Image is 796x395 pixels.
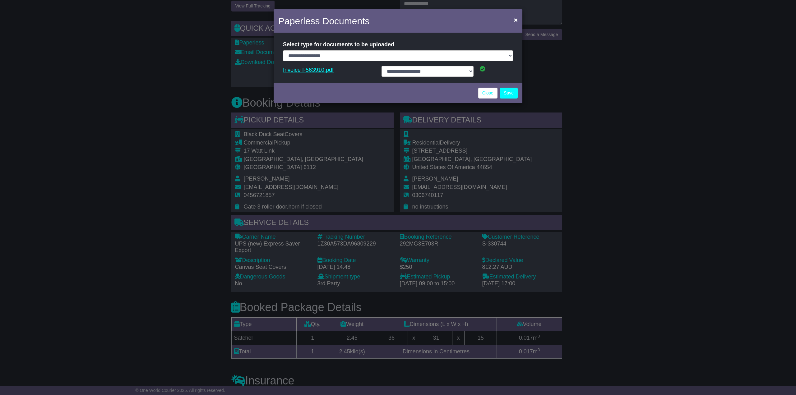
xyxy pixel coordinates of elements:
h4: Paperless Documents [278,14,369,28]
button: Close [511,13,521,26]
span: × [514,16,518,23]
a: Close [478,88,497,99]
label: Select type for documents to be uploaded [283,39,394,50]
a: Invoice I-563910.pdf [283,65,334,75]
button: Save [500,88,518,99]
